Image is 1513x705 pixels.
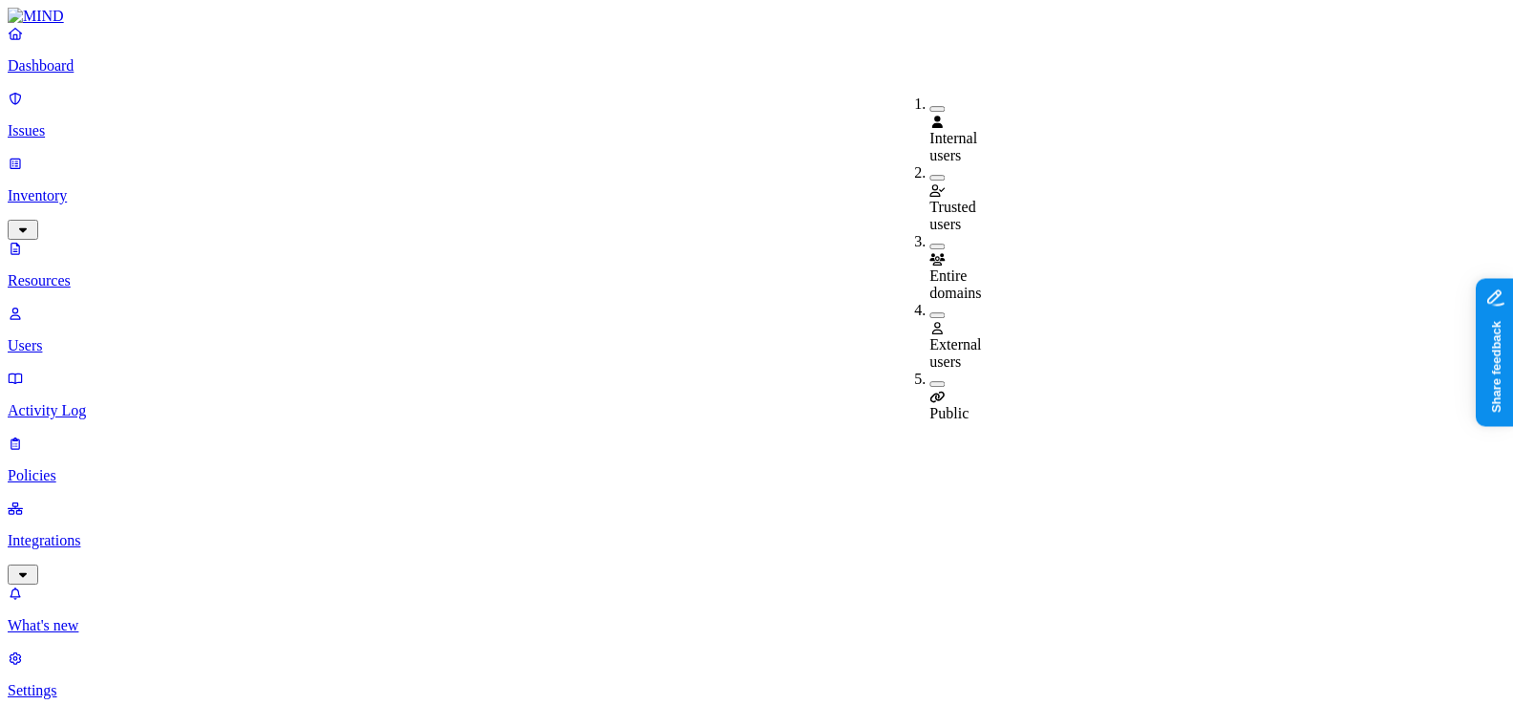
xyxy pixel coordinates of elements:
span: Internal users [929,130,977,163]
p: Users [8,337,1505,354]
p: What's new [8,617,1505,634]
a: Integrations [8,500,1505,582]
a: Activity Log [8,370,1505,419]
p: Issues [8,122,1505,139]
p: Resources [8,272,1505,289]
p: Dashboard [8,57,1505,75]
span: External users [929,336,981,370]
p: Activity Log [8,402,1505,419]
span: Entire domains [929,267,981,301]
a: Settings [8,650,1505,699]
a: Users [8,305,1505,354]
span: Trusted users [929,199,975,232]
a: MIND [8,8,1505,25]
a: Inventory [8,155,1505,237]
a: What's new [8,585,1505,634]
p: Settings [8,682,1505,699]
p: Inventory [8,187,1505,204]
img: MIND [8,8,64,25]
span: Public [929,405,969,421]
a: Resources [8,240,1505,289]
p: Policies [8,467,1505,484]
a: Issues [8,90,1505,139]
p: Integrations [8,532,1505,549]
a: Policies [8,435,1505,484]
a: Dashboard [8,25,1505,75]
